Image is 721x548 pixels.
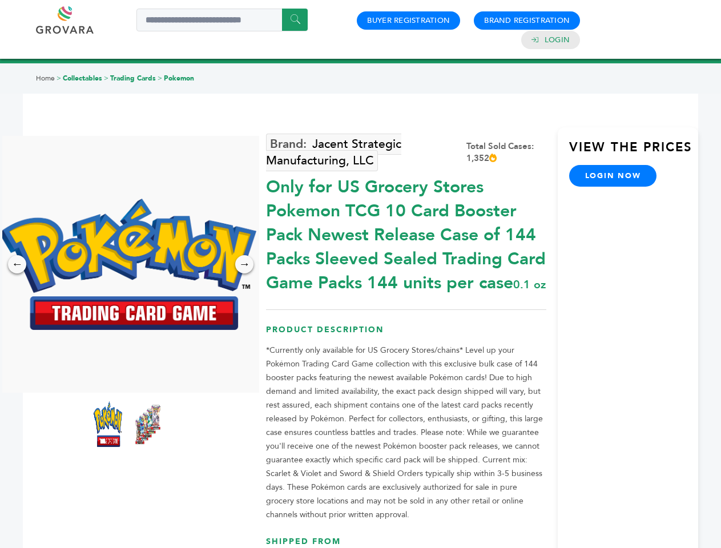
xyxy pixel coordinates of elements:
[134,401,162,447] img: *Only for US Grocery Stores* Pokemon TCG 10 Card Booster Pack – Newest Release (Case of 144 Packs...
[513,277,546,292] span: 0.1 oz
[484,15,570,26] a: Brand Registration
[266,134,401,171] a: Jacent Strategic Manufacturing, LLC
[266,344,546,522] p: *Currently only available for US Grocery Stores/chains* Level up your Pokémon Trading Card Game c...
[63,74,102,83] a: Collectables
[104,74,108,83] span: >
[266,324,546,344] h3: Product Description
[569,165,657,187] a: login now
[57,74,61,83] span: >
[569,139,698,165] h3: View the Prices
[110,74,156,83] a: Trading Cards
[8,255,26,273] div: ←
[367,15,450,26] a: Buyer Registration
[235,255,253,273] div: →
[36,74,55,83] a: Home
[466,140,546,164] div: Total Sold Cases: 1,352
[164,74,194,83] a: Pokemon
[545,35,570,45] a: Login
[266,170,546,295] div: Only for US Grocery Stores Pokemon TCG 10 Card Booster Pack Newest Release Case of 144 Packs Slee...
[94,401,122,447] img: *Only for US Grocery Stores* Pokemon TCG 10 Card Booster Pack – Newest Release (Case of 144 Packs...
[136,9,308,31] input: Search a product or brand...
[158,74,162,83] span: >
